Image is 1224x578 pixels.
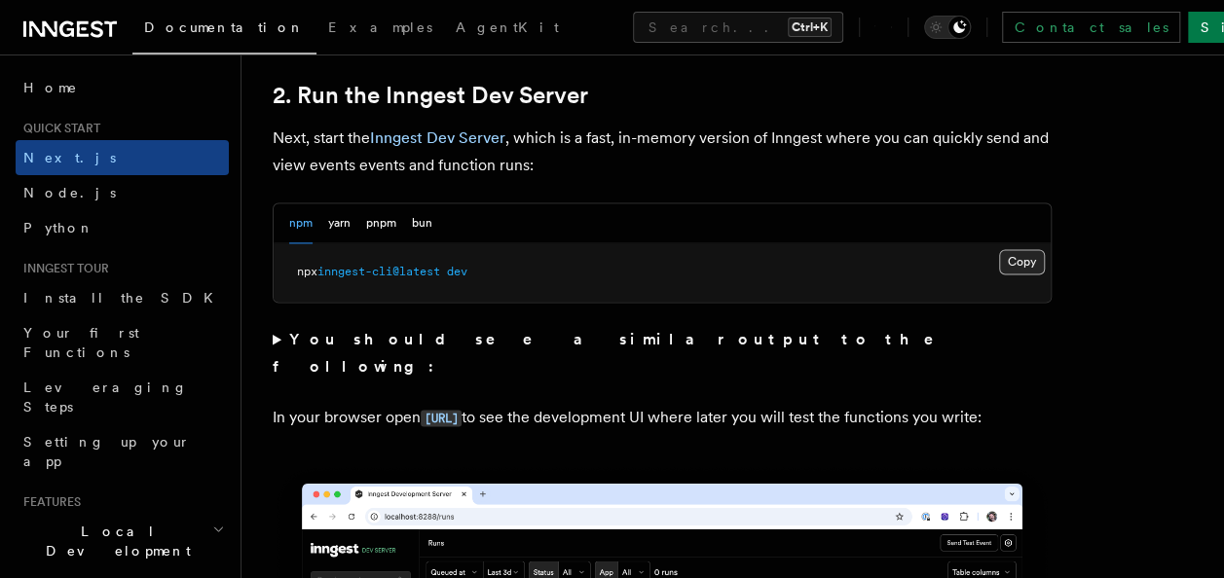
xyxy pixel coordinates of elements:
a: [URL] [421,408,462,426]
kbd: Ctrl+K [788,18,832,37]
span: Next.js [23,150,116,165]
span: Examples [328,19,432,35]
a: AgentKit [444,6,571,53]
button: Toggle dark mode [924,16,971,39]
button: pnpm [366,203,396,243]
span: Quick start [16,121,100,136]
button: npm [289,203,313,243]
a: Leveraging Steps [16,370,229,424]
button: yarn [328,203,351,243]
p: In your browser open to see the development UI where later you will test the functions you write: [273,404,1052,432]
a: Your first Functions [16,315,229,370]
span: Features [16,494,81,510]
span: AgentKit [456,19,559,35]
a: Next.js [16,140,229,175]
span: Home [23,78,78,97]
summary: You should see a similar output to the following: [273,326,1052,380]
button: Copy [999,249,1045,274]
span: Node.js [23,185,116,200]
span: Leveraging Steps [23,379,188,415]
span: dev [447,265,467,278]
a: Node.js [16,175,229,210]
a: Python [16,210,229,245]
a: Install the SDK [16,280,229,315]
button: Search...Ctrl+K [633,12,843,43]
button: bun [412,203,432,243]
span: Python [23,220,94,235]
a: Contact sales [1002,12,1180,43]
span: inngest-cli@latest [317,265,440,278]
a: Documentation [132,6,316,54]
button: Local Development [16,514,229,568]
a: Inngest Dev Server [370,128,505,147]
a: 2. Run the Inngest Dev Server [273,82,588,109]
p: Next, start the , which is a fast, in-memory version of Inngest where you can quickly send and vi... [273,125,1052,179]
strong: You should see a similar output to the following: [273,330,961,376]
span: Inngest tour [16,261,109,276]
span: Setting up your app [23,434,191,469]
span: Install the SDK [23,290,225,306]
a: Home [16,70,229,105]
code: [URL] [421,410,462,426]
a: Setting up your app [16,424,229,479]
a: Examples [316,6,444,53]
span: Your first Functions [23,325,139,360]
span: npx [297,265,317,278]
span: Documentation [144,19,305,35]
span: Local Development [16,522,212,560]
